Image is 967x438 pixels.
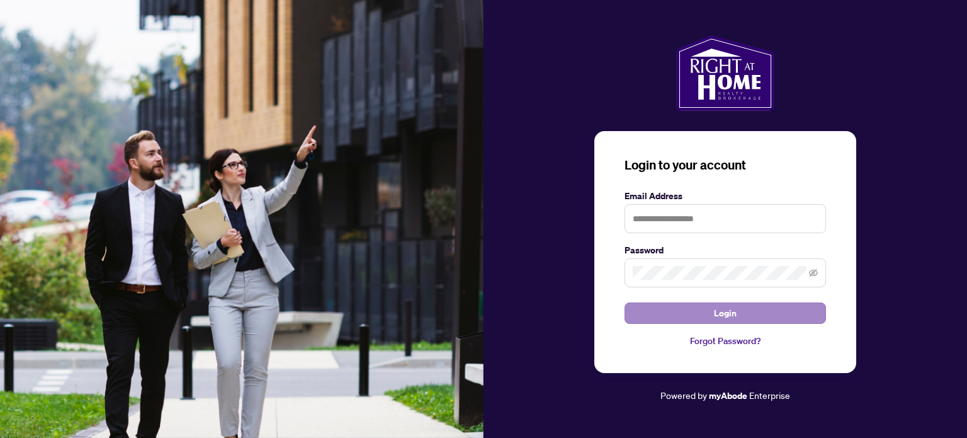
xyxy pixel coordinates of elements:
img: ma-logo [676,35,774,111]
a: Forgot Password? [625,334,826,348]
span: Powered by [660,389,707,401]
label: Email Address [625,189,826,203]
label: Password [625,243,826,257]
span: eye-invisible [809,268,818,277]
h3: Login to your account [625,156,826,174]
span: Enterprise [749,389,790,401]
span: Login [714,303,737,323]
a: myAbode [709,389,747,403]
button: Login [625,303,826,324]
